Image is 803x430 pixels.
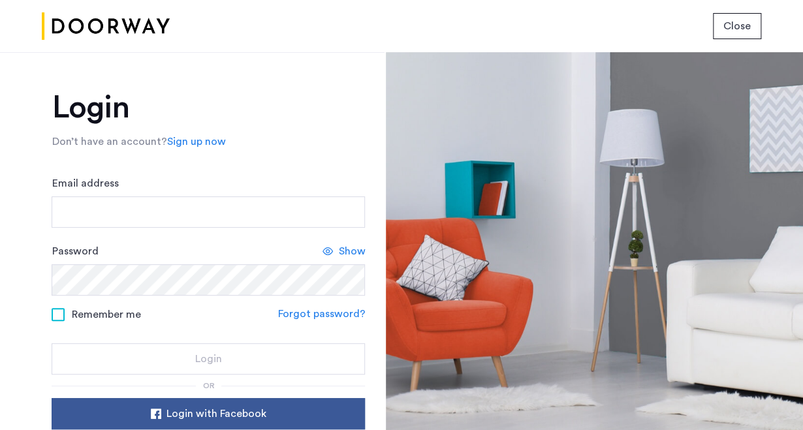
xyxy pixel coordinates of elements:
label: Email address [52,176,118,191]
label: Password [52,243,98,259]
span: Login [195,351,222,367]
a: Sign up now [166,134,225,149]
a: Forgot password? [277,306,365,322]
span: or [202,382,214,390]
img: logo [42,2,170,51]
span: Show [338,243,365,259]
span: Close [723,18,751,34]
button: button [52,343,365,375]
span: Remember me [71,307,140,322]
h1: Login [52,92,365,123]
span: Don’t have an account? [52,136,166,147]
button: button [52,398,365,429]
button: button [713,13,761,39]
span: Login with Facebook [166,406,266,422]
